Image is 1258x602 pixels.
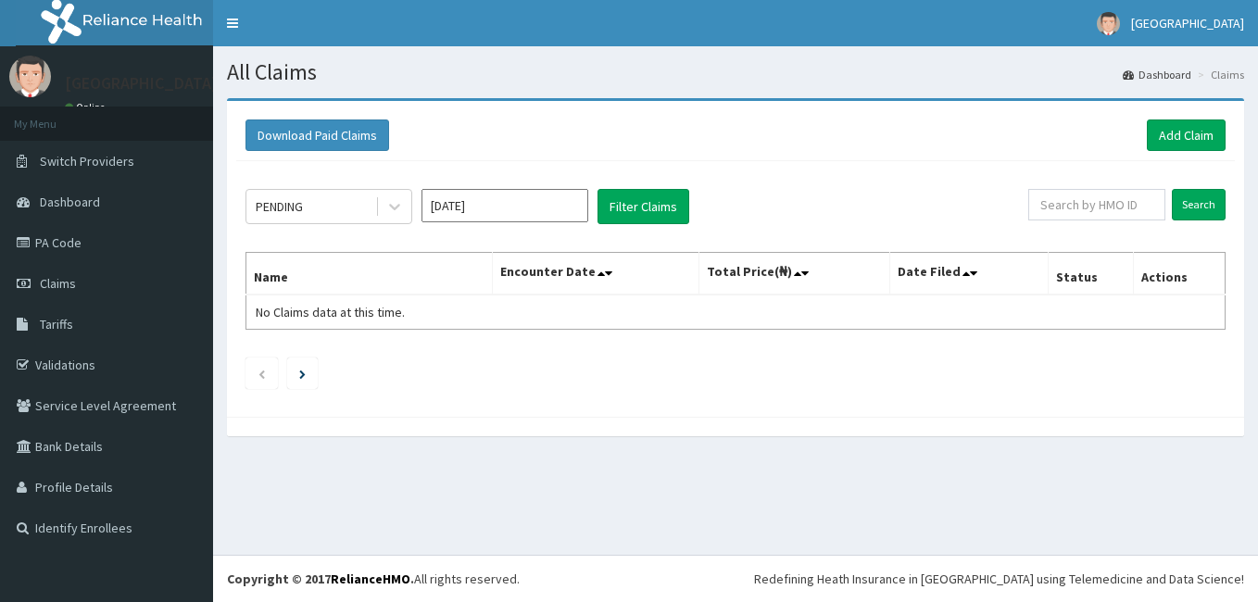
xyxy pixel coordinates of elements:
a: Add Claim [1147,119,1226,151]
a: RelianceHMO [331,571,410,587]
span: Claims [40,275,76,292]
strong: Copyright © 2017 . [227,571,414,587]
p: [GEOGRAPHIC_DATA] [65,75,218,92]
a: Previous page [258,365,266,382]
span: [GEOGRAPHIC_DATA] [1131,15,1244,31]
th: Actions [1133,253,1225,295]
input: Search by HMO ID [1028,189,1165,220]
h1: All Claims [227,60,1244,84]
th: Date Filed [890,253,1049,295]
input: Search [1172,189,1226,220]
span: Switch Providers [40,153,134,169]
span: No Claims data at this time. [256,304,405,320]
input: Select Month and Year [421,189,588,222]
th: Status [1048,253,1133,295]
a: Next page [299,365,306,382]
span: Dashboard [40,194,100,210]
th: Name [246,253,493,295]
img: User Image [1097,12,1120,35]
th: Encounter Date [493,253,699,295]
div: Redefining Heath Insurance in [GEOGRAPHIC_DATA] using Telemedicine and Data Science! [754,570,1244,588]
img: User Image [9,56,51,97]
div: PENDING [256,197,303,216]
li: Claims [1193,67,1244,82]
button: Download Paid Claims [245,119,389,151]
th: Total Price(₦) [698,253,889,295]
span: Tariffs [40,316,73,332]
button: Filter Claims [598,189,689,224]
a: Dashboard [1123,67,1191,82]
a: Online [65,101,109,114]
footer: All rights reserved. [213,555,1258,602]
